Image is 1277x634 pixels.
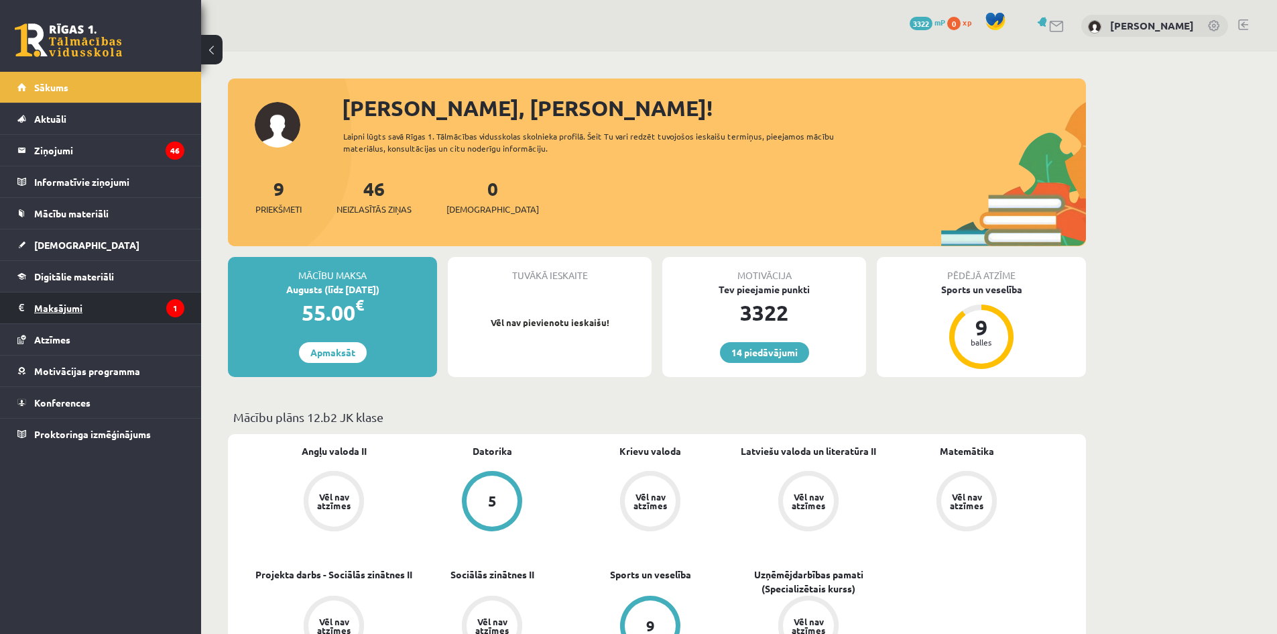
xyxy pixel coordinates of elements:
[790,492,827,510] div: Vēl nav atzīmes
[315,492,353,510] div: Vēl nav atzīmes
[228,257,437,282] div: Mācību maksa
[963,17,971,28] span: xp
[34,207,109,219] span: Mācību materiāli
[910,17,932,30] span: 3322
[17,103,184,134] a: Aktuāli
[34,397,90,409] span: Konferences
[877,282,1086,297] div: Sports un veselība
[729,568,888,596] a: Uzņēmējdarbības pamati (Specializētais kurss)
[17,387,184,418] a: Konferences
[619,444,681,458] a: Krievu valoda
[741,444,876,458] a: Latviešu valoda un literatūra II
[34,333,70,346] span: Atzīmes
[454,316,645,329] p: Vēl nav pievienotu ieskaišu!
[337,176,412,216] a: 46Neizlasītās ziņas
[17,135,184,166] a: Ziņojumi46
[1088,20,1101,34] img: Sigurds Kozlovskis
[17,229,184,260] a: [DEMOGRAPHIC_DATA]
[166,142,184,160] i: 46
[355,295,364,315] span: €
[610,568,691,582] a: Sports un veselība
[337,203,412,216] span: Neizlasītās ziņas
[34,113,66,125] span: Aktuāli
[342,92,1086,124] div: [PERSON_NAME], [PERSON_NAME]!
[34,166,184,197] legend: Informatīvie ziņojumi
[34,293,184,323] legend: Maksājumi
[877,257,1086,282] div: Pēdējā atzīme
[877,282,1086,371] a: Sports un veselība 9 balles
[571,471,729,534] a: Vēl nav atzīmes
[720,342,809,363] a: 14 piedāvājumi
[450,568,534,582] a: Sociālās zinātnes II
[910,17,945,28] a: 3322 mP
[34,239,139,251] span: [DEMOGRAPHIC_DATA]
[1110,19,1194,32] a: [PERSON_NAME]
[446,203,539,216] span: [DEMOGRAPHIC_DATA]
[413,471,571,534] a: 5
[947,17,961,30] span: 0
[255,568,412,582] a: Projekta darbs - Sociālās zinātnes II
[17,356,184,386] a: Motivācijas programma
[934,17,945,28] span: mP
[255,176,302,216] a: 9Priekšmeti
[961,317,1001,338] div: 9
[948,492,985,510] div: Vēl nav atzīmes
[446,176,539,216] a: 0[DEMOGRAPHIC_DATA]
[17,324,184,355] a: Atzīmes
[17,261,184,292] a: Digitālie materiāli
[343,130,858,154] div: Laipni lūgts savā Rīgas 1. Tālmācības vidusskolas skolnieka profilā. Šeit Tu vari redzēt tuvojošo...
[34,270,114,282] span: Digitālie materiāli
[729,471,888,534] a: Vēl nav atzīmes
[888,471,1046,534] a: Vēl nav atzīmes
[448,257,652,282] div: Tuvākā ieskaite
[233,408,1081,426] p: Mācību plāns 12.b2 JK klase
[34,81,68,93] span: Sākums
[961,338,1001,346] div: balles
[166,299,184,317] i: 1
[662,257,866,282] div: Motivācija
[17,293,184,323] a: Maksājumi1
[17,166,184,197] a: Informatīvie ziņojumi
[631,492,669,510] div: Vēl nav atzīmes
[228,282,437,297] div: Augusts (līdz [DATE])
[17,72,184,103] a: Sākums
[646,619,655,633] div: 9
[940,444,994,458] a: Matemātika
[17,419,184,450] a: Proktoringa izmēģinājums
[473,444,512,458] a: Datorika
[488,494,497,509] div: 5
[34,365,140,377] span: Motivācijas programma
[34,428,151,440] span: Proktoringa izmēģinājums
[947,17,978,28] a: 0 xp
[662,297,866,329] div: 3322
[302,444,367,458] a: Angļu valoda II
[662,282,866,297] div: Tev pieejamie punkti
[255,203,302,216] span: Priekšmeti
[34,135,184,166] legend: Ziņojumi
[228,297,437,329] div: 55.00
[15,23,122,57] a: Rīgas 1. Tālmācības vidusskola
[17,198,184,229] a: Mācību materiāli
[299,342,367,363] a: Apmaksāt
[255,471,413,534] a: Vēl nav atzīmes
